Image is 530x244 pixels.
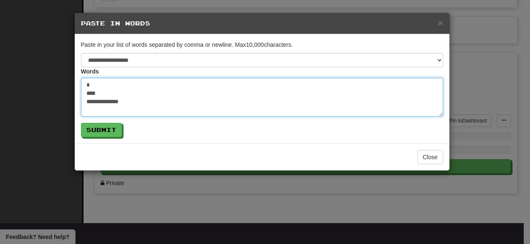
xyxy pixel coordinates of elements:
p: Paste in your list of words separated by comma or newline. Max 10,000 characters. [81,41,443,49]
label: Words [81,67,99,76]
button: Close [417,150,443,164]
h5: Paste in Words [81,19,443,28]
button: Submit [81,123,122,137]
span: × [438,18,443,28]
button: Close [438,18,443,27]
